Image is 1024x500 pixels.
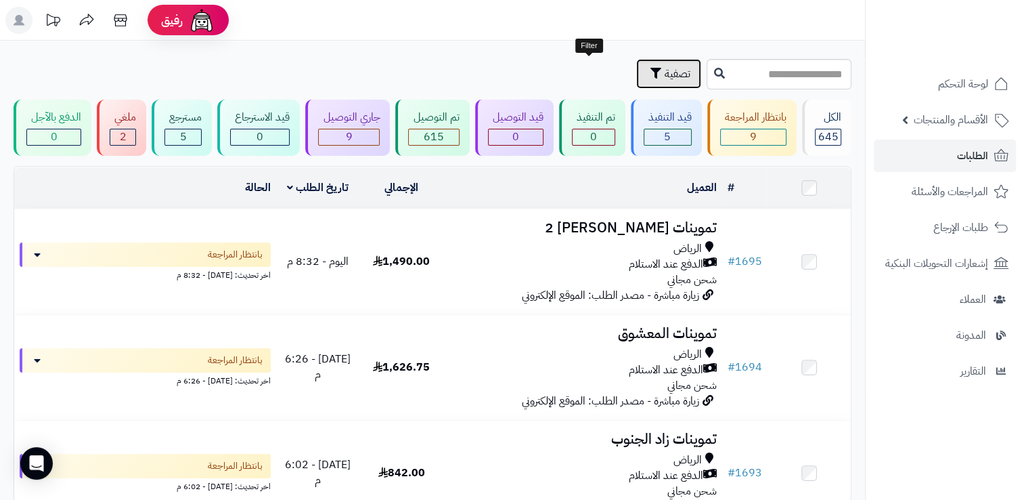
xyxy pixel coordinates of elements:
span: إشعارات التحويلات البنكية [885,254,988,273]
div: بانتظار المراجعة [720,110,786,125]
span: الدفع عند الاستلام [628,468,703,484]
span: زيارة مباشرة - مصدر الطلب: الموقع الإلكتروني [521,287,698,304]
div: مسترجع [164,110,202,125]
a: قيد الاسترجاع 0 [215,100,303,156]
a: قيد التنفيذ 5 [628,100,705,156]
span: 1,490.00 [373,253,430,270]
span: بانتظار المراجعة [208,354,263,367]
div: 5 [165,129,201,145]
span: اليوم - 8:32 م [287,253,349,270]
div: الكل [815,110,841,125]
a: المراجعات والأسئلة [874,175,1016,208]
span: 615 [424,129,444,145]
a: التقارير [874,355,1016,388]
div: Filter [575,39,602,54]
a: المدونة [874,319,1016,352]
span: التقارير [960,362,986,381]
span: # [727,465,734,481]
div: اخر تحديث: [DATE] - 6:26 م [20,373,271,387]
span: رفيق [161,12,183,28]
a: العملاء [874,283,1016,316]
span: الدفع عند الاستلام [628,257,703,272]
span: 5 [180,129,187,145]
div: 9 [319,129,379,145]
span: 0 [512,129,519,145]
span: العملاء [960,290,986,309]
a: #1693 [727,465,761,481]
a: إشعارات التحويلات البنكية [874,247,1016,280]
a: بانتظار المراجعة 9 [705,100,799,156]
div: تم التوصيل [408,110,459,125]
div: 2 [110,129,135,145]
a: لوحة التحكم [874,68,1016,100]
span: الرياض [673,347,701,362]
div: قيد الاسترجاع [230,110,290,125]
span: الرياض [673,241,701,257]
a: تم التنفيذ 0 [556,100,628,156]
span: الطلبات [957,146,988,165]
div: اخر تحديث: [DATE] - 8:32 م [20,267,271,281]
div: جاري التوصيل [318,110,380,125]
div: تم التنفيذ [572,110,615,125]
span: 9 [750,129,757,145]
a: #1695 [727,253,761,270]
span: بانتظار المراجعة [208,248,263,262]
div: 0 [231,129,289,145]
span: الرياض [673,453,701,468]
span: [DATE] - 6:02 م [285,457,351,488]
a: تحديثات المنصة [36,7,70,37]
div: الدفع بالآجل [26,110,81,125]
span: زيارة مباشرة - مصدر الطلب: الموقع الإلكتروني [521,393,698,409]
img: ai-face.png [188,7,215,34]
a: ملغي 2 [94,100,149,156]
span: تصفية [665,66,690,82]
span: طلبات الإرجاع [933,218,988,237]
span: [DATE] - 6:26 م [285,351,351,383]
div: 0 [489,129,543,145]
a: طلبات الإرجاع [874,211,1016,244]
a: # [727,180,734,196]
div: اخر تحديث: [DATE] - 6:02 م [20,478,271,493]
a: العميل [686,180,716,196]
div: Open Intercom Messenger [20,447,53,480]
span: 0 [51,129,58,145]
div: ملغي [110,110,136,125]
a: مسترجع 5 [149,100,215,156]
span: 645 [818,129,838,145]
h3: تموينات [PERSON_NAME] 2 [449,220,717,236]
button: تصفية [636,59,701,89]
span: المراجعات والأسئلة [912,182,988,201]
span: 2 [120,129,127,145]
div: قيد التوصيل [488,110,543,125]
div: 5 [644,129,691,145]
a: الكل645 [799,100,854,156]
div: 0 [573,129,615,145]
span: 9 [346,129,353,145]
a: الحالة [245,180,271,196]
div: قيد التنفيذ [644,110,692,125]
a: الطلبات [874,140,1016,172]
span: شحن مجاني [667,272,716,288]
div: 0 [27,129,81,145]
div: 615 [409,129,458,145]
span: # [727,359,734,375]
span: شحن مجاني [667,483,716,499]
a: تم التوصيل 615 [393,100,472,156]
a: #1694 [727,359,761,375]
a: جاري التوصيل 9 [303,100,393,156]
h3: تموينات زاد الجنوب [449,432,717,447]
a: قيد التوصيل 0 [472,100,556,156]
a: الدفع بالآجل 0 [11,100,94,156]
span: 0 [257,129,263,145]
span: 842.00 [378,465,425,481]
a: الإجمالي [384,180,418,196]
span: المدونة [956,326,986,345]
span: الأقسام والمنتجات [914,110,988,129]
span: 0 [590,129,597,145]
span: لوحة التحكم [938,75,988,93]
span: شحن مجاني [667,377,716,394]
div: 9 [721,129,786,145]
span: 1,626.75 [373,359,430,375]
span: # [727,253,734,270]
a: تاريخ الطلب [287,180,349,196]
